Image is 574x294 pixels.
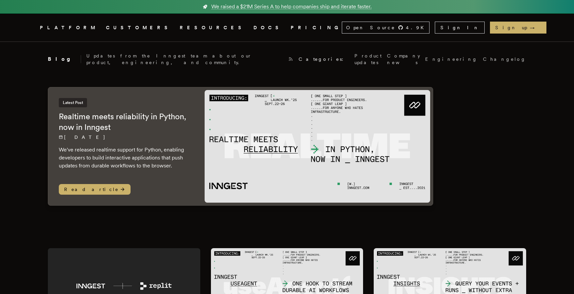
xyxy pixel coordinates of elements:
[205,90,430,203] img: Featured image for Realtime meets reliability in Python, now in Inngest blog post
[354,52,382,66] a: Product updates
[406,24,428,31] span: 4.9 K
[59,111,191,133] h2: Realtime meets reliability in Python, now in Inngest
[435,22,485,34] a: Sign In
[425,56,478,62] a: Engineering
[530,24,541,31] span: →
[21,14,553,42] nav: Global
[48,55,81,63] h2: Blog
[180,24,245,32] button: RESOURCES
[106,24,172,32] a: CUSTOMERS
[59,184,131,195] span: Read article
[59,146,191,170] p: We've released realtime support for Python, enabling developers to build interactive applications...
[48,87,433,206] a: Latest PostRealtime meets reliability in Python, now in Inngest[DATE] We've released realtime sup...
[86,52,283,66] p: Updates from the Inngest team about our product, engineering, and community.
[59,134,191,141] p: [DATE]
[59,98,87,107] span: Latest Post
[291,24,342,32] a: PRICING
[346,24,395,31] span: Open Source
[253,24,283,32] a: DOCS
[387,52,420,66] a: Company news
[211,3,372,11] span: We raised a $21M Series A to help companies ship and iterate faster.
[483,56,526,62] a: Changelog
[490,22,546,34] a: Sign up
[40,24,98,32] button: PLATFORM
[299,56,349,62] span: Categories:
